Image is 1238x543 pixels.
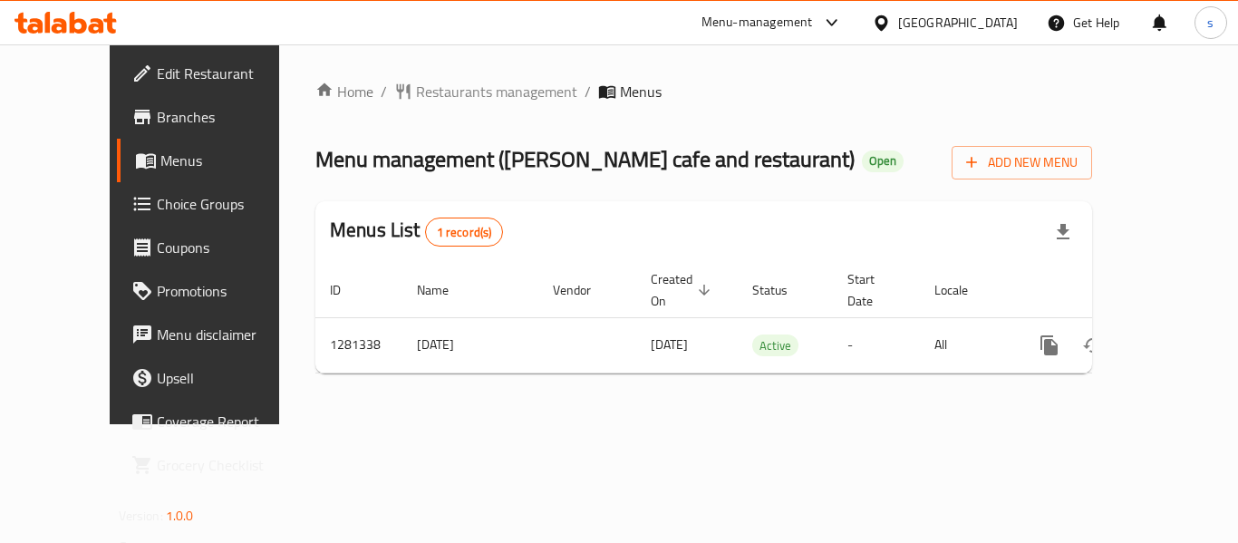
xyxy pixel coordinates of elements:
[117,226,316,269] a: Coupons
[402,317,538,373] td: [DATE]
[166,504,194,528] span: 1.0.0
[330,279,364,301] span: ID
[1071,324,1115,367] button: Change Status
[752,279,811,301] span: Status
[160,150,302,171] span: Menus
[117,52,316,95] a: Edit Restaurant
[847,268,898,312] span: Start Date
[157,106,302,128] span: Branches
[119,504,163,528] span: Version:
[330,217,503,247] h2: Menus List
[117,95,316,139] a: Branches
[416,81,577,102] span: Restaurants management
[315,317,402,373] td: 1281338
[651,333,688,356] span: [DATE]
[117,400,316,443] a: Coverage Report
[833,317,920,373] td: -
[1041,210,1085,254] div: Export file
[157,411,302,432] span: Coverage Report
[117,356,316,400] a: Upsell
[417,279,472,301] span: Name
[117,443,316,487] a: Grocery Checklist
[701,12,813,34] div: Menu-management
[117,313,316,356] a: Menu disclaimer
[425,218,504,247] div: Total records count
[620,81,662,102] span: Menus
[157,280,302,302] span: Promotions
[1028,324,1071,367] button: more
[117,182,316,226] a: Choice Groups
[898,13,1018,33] div: [GEOGRAPHIC_DATA]
[934,279,991,301] span: Locale
[315,81,373,102] a: Home
[381,81,387,102] li: /
[862,153,904,169] span: Open
[585,81,591,102] li: /
[117,269,316,313] a: Promotions
[651,268,716,312] span: Created On
[157,237,302,258] span: Coupons
[966,151,1078,174] span: Add New Menu
[315,81,1092,102] nav: breadcrumb
[157,367,302,389] span: Upsell
[157,324,302,345] span: Menu disclaimer
[752,335,798,356] div: Active
[426,224,503,241] span: 1 record(s)
[157,63,302,84] span: Edit Restaurant
[862,150,904,172] div: Open
[157,193,302,215] span: Choice Groups
[752,335,798,356] span: Active
[920,317,1013,373] td: All
[117,139,316,182] a: Menus
[1207,13,1214,33] span: s
[394,81,577,102] a: Restaurants management
[315,139,855,179] span: Menu management ( [PERSON_NAME] cafe and restaurant )
[952,146,1092,179] button: Add New Menu
[157,454,302,476] span: Grocery Checklist
[315,263,1216,373] table: enhanced table
[1013,263,1216,318] th: Actions
[553,279,614,301] span: Vendor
